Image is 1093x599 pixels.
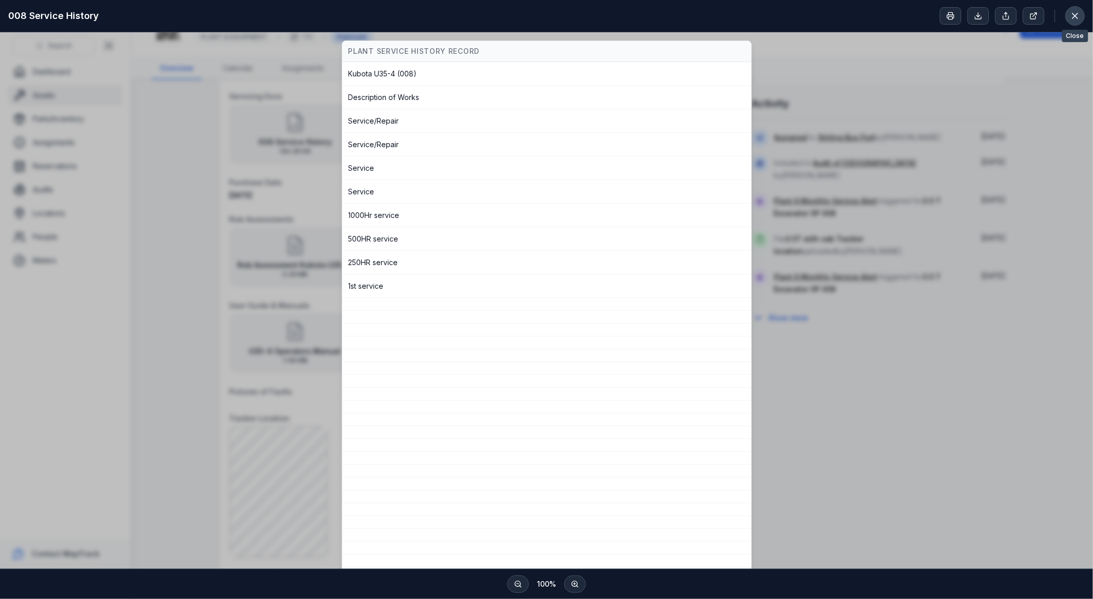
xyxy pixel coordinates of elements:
h2: 008 Service History [8,9,99,23]
span: 100 % [533,579,560,589]
div: 500HR service [348,233,745,244]
div: 250HR service [348,257,745,268]
div: Service [348,163,745,173]
div: Service/Repair [348,115,745,126]
div: PLANT SERVICE HISTORY RECORD [348,47,745,55]
div: Kubota U35-4 (008) [348,68,745,79]
div: 1st service [348,281,745,291]
div: Service/Repair [348,139,745,150]
div: Service [348,186,745,197]
div: Description of Works [348,92,745,103]
span: Close [1062,30,1088,42]
div: 1000Hr service [348,210,745,221]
